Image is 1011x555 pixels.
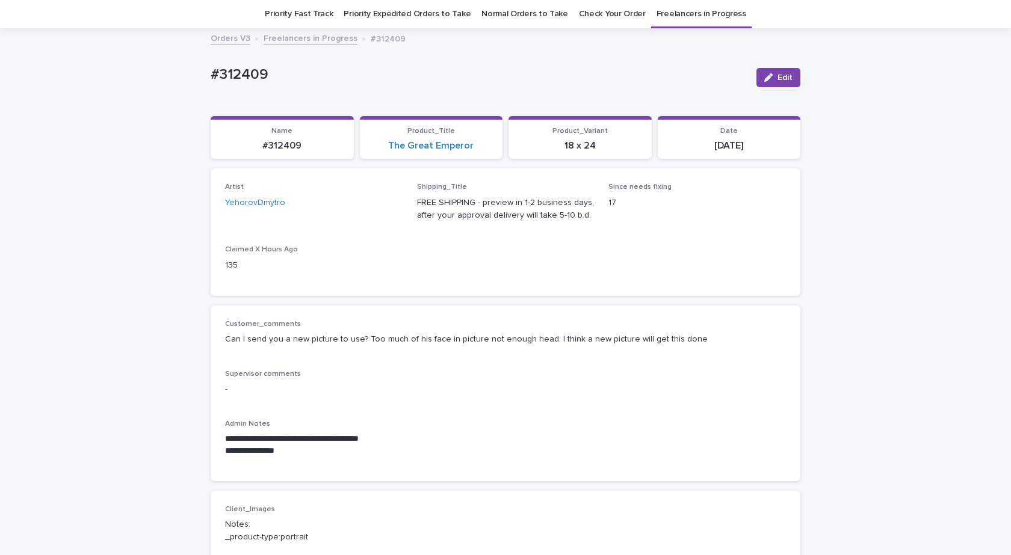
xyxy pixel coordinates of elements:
[225,320,301,328] span: Customer_comments
[388,140,474,152] a: The Great Emperor
[225,246,298,253] span: Claimed X Hours Ago
[211,66,747,84] p: #312409
[271,127,292,135] span: Name
[225,183,244,191] span: Artist
[225,370,301,378] span: Supervisor comments
[665,140,794,152] p: [DATE]
[225,506,275,513] span: Client_Images
[516,140,645,152] p: 18 x 24
[225,197,285,209] a: YehorovDmytro
[225,420,270,428] span: Admin Notes
[417,183,467,191] span: Shipping_Title
[225,518,786,544] p: Notes: _product-type:portrait
[218,140,347,152] p: #312409
[264,31,357,44] a: Freelancers in Progress
[407,127,455,135] span: Product_Title
[778,73,793,82] span: Edit
[608,183,672,191] span: Since needs fixing
[756,68,800,87] button: Edit
[225,383,786,396] p: -
[552,127,608,135] span: Product_Variant
[417,197,595,222] p: FREE SHIPPING - preview in 1-2 business days, after your approval delivery will take 5-10 b.d.
[225,333,786,346] p: Can I send you a new picture to use? Too much of his face in picture not enough head. I think a n...
[371,31,406,44] p: #312409
[225,259,403,272] p: 135
[720,127,738,135] span: Date
[211,31,250,44] a: Orders V3
[608,197,786,209] p: 17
